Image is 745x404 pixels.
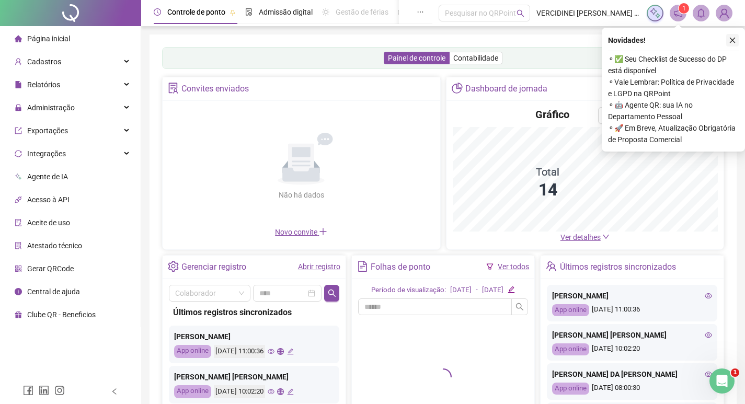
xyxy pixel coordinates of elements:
[729,37,736,44] span: close
[39,385,49,396] span: linkedin
[608,34,646,46] span: Novidades !
[15,58,22,65] span: user-add
[649,7,661,19] img: sparkle-icon.fc2bf0ac1784a2077858766a79e2daf3.svg
[27,57,61,66] span: Cadastros
[174,331,334,342] div: [PERSON_NAME]
[173,306,335,319] div: Últimos registros sincronizados
[168,83,179,94] span: solution
[546,261,557,272] span: team
[111,388,118,395] span: left
[214,385,265,398] div: [DATE] 10:02:20
[552,383,712,395] div: [DATE] 08:00:30
[15,311,22,318] span: gift
[15,288,22,295] span: info-circle
[696,8,706,18] span: bell
[357,261,368,272] span: file-text
[15,104,22,111] span: lock
[552,343,712,355] div: [DATE] 10:02:20
[27,80,60,89] span: Relatórios
[486,263,494,270] span: filter
[27,264,74,273] span: Gerar QRCode
[259,8,313,16] span: Admissão digital
[560,233,601,241] span: Ver detalhes
[398,8,405,16] span: dashboard
[608,99,739,122] span: ⚬ 🤖 Agente QR: sua IA no Departamento Pessoal
[322,8,329,16] span: sun
[602,233,610,240] span: down
[298,262,340,271] a: Abrir registro
[23,385,33,396] span: facebook
[15,242,22,249] span: solution
[277,388,284,395] span: global
[432,365,455,388] span: loading
[517,9,524,17] span: search
[174,371,334,383] div: [PERSON_NAME] [PERSON_NAME]
[27,103,75,112] span: Administração
[508,286,514,293] span: edit
[388,54,445,62] span: Painel de controle
[465,80,547,98] div: Dashboard de jornada
[15,150,22,157] span: sync
[174,385,211,398] div: App online
[27,287,80,296] span: Central de ajuda
[174,345,211,358] div: App online
[371,285,446,296] div: Período de visualização:
[535,107,569,122] h4: Gráfico
[450,285,472,296] div: [DATE]
[181,258,246,276] div: Gerenciar registro
[371,258,430,276] div: Folhas de ponto
[181,80,249,98] div: Convites enviados
[498,262,529,271] a: Ver todos
[167,8,225,16] span: Controle de ponto
[482,285,503,296] div: [DATE]
[560,233,610,241] a: Ver detalhes down
[154,8,161,16] span: clock-circle
[552,329,712,341] div: [PERSON_NAME] [PERSON_NAME]
[168,261,179,272] span: setting
[453,54,498,62] span: Contabilidade
[731,368,739,377] span: 1
[552,304,589,316] div: App online
[27,172,68,181] span: Agente de IA
[552,368,712,380] div: [PERSON_NAME] DA [PERSON_NAME]
[417,8,424,16] span: ellipsis
[336,8,388,16] span: Gestão de férias
[552,343,589,355] div: App online
[27,241,82,250] span: Atestado técnico
[275,228,327,236] span: Novo convite
[328,289,336,297] span: search
[682,5,686,12] span: 1
[709,368,735,394] iframe: Intercom live chat
[15,265,22,272] span: qrcode
[679,3,689,14] sup: 1
[673,8,683,18] span: notification
[54,385,65,396] span: instagram
[27,126,68,135] span: Exportações
[552,383,589,395] div: App online
[319,227,327,236] span: plus
[230,9,236,16] span: pushpin
[608,76,739,99] span: ⚬ Vale Lembrar: Política de Privacidade e LGPD na QRPoint
[452,83,463,94] span: pie-chart
[608,53,739,76] span: ⚬ ✅ Seu Checklist de Sucesso do DP está disponível
[15,35,22,42] span: home
[27,34,70,43] span: Página inicial
[27,195,70,204] span: Acesso à API
[277,348,284,355] span: global
[253,189,349,201] div: Não há dados
[15,219,22,226] span: audit
[515,303,524,311] span: search
[716,5,732,21] img: 86290
[552,304,712,316] div: [DATE] 11:00:36
[608,122,739,145] span: ⚬ 🚀 Em Breve, Atualização Obrigatória de Proposta Comercial
[476,285,478,296] div: -
[705,331,712,339] span: eye
[27,149,66,158] span: Integrações
[705,292,712,299] span: eye
[536,7,640,19] span: VERCIDINEI [PERSON_NAME] COMERCIO DE COMBUSTIVEIS LTDA
[287,348,294,355] span: edit
[214,345,265,358] div: [DATE] 11:00:36
[27,218,70,227] span: Aceite de uso
[15,127,22,134] span: export
[27,310,96,319] span: Clube QR - Beneficios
